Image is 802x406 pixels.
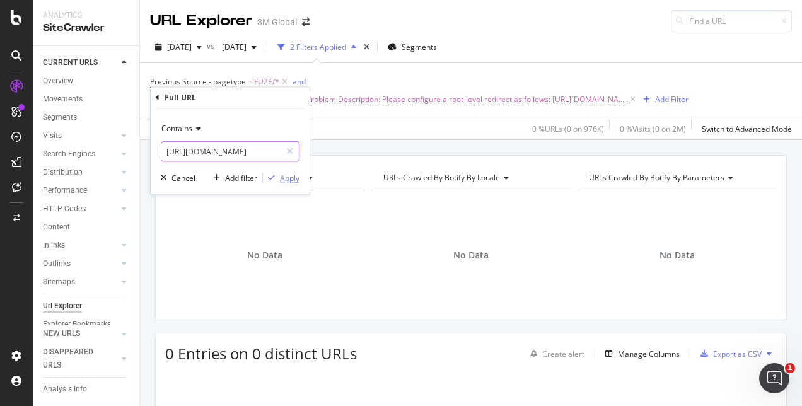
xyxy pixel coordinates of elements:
[43,56,98,69] div: CURRENT URLS
[43,184,87,197] div: Performance
[43,383,87,396] div: Analysis Info
[150,10,252,32] div: URL Explorer
[453,249,489,262] span: No Data
[290,42,346,52] div: 2 Filters Applied
[43,275,75,289] div: Sitemaps
[43,184,118,197] a: Performance
[620,124,686,134] div: 0 % Visits ( 0 on 2M )
[43,74,73,88] div: Overview
[43,345,118,372] a: DISAPPEARED URLS
[697,119,792,139] button: Switch to Advanced Mode
[43,166,118,179] a: Distribution
[43,166,83,179] div: Distribution
[383,172,500,183] span: URLs Crawled By Botify By locale
[225,173,257,183] div: Add filter
[43,345,107,372] div: DISAPPEARED URLS
[586,168,765,188] h4: URLs Crawled By Botify By parameters
[43,148,118,161] a: Search Engines
[43,148,95,161] div: Search Engines
[660,249,695,262] span: No Data
[702,124,792,134] div: Switch to Advanced Mode
[43,327,118,340] a: NEW URLS
[263,171,299,184] button: Apply
[217,42,247,52] span: 2025 Sep. 7th
[43,275,118,289] a: Sitemaps
[402,42,437,52] span: Segments
[43,111,131,124] a: Segments
[542,349,584,359] div: Create alert
[43,383,131,396] a: Analysis Info
[43,299,131,313] a: Url Explorer
[43,221,131,234] a: Content
[43,257,118,270] a: Outlinks
[43,21,129,35] div: SiteCrawler
[43,318,111,331] div: Explorer Bookmarks
[293,76,306,88] button: and
[383,37,442,57] button: Segments
[43,202,86,216] div: HTTP Codes
[43,239,65,252] div: Inlinks
[638,92,689,107] button: Add Filter
[217,37,262,57] button: [DATE]
[525,344,584,364] button: Create alert
[43,93,131,106] a: Movements
[165,343,357,364] span: 0 Entries on 0 distinct URLs
[293,76,306,87] div: and
[695,344,762,364] button: Export as CSV
[43,74,131,88] a: Overview
[248,76,252,87] span: =
[43,111,77,124] div: Segments
[785,363,795,373] span: 1
[171,173,195,183] div: Cancel
[43,299,82,313] div: Url Explorer
[254,73,279,91] span: FUZE/*
[381,168,560,188] h4: URLs Crawled By Botify By locale
[43,239,118,252] a: Inlinks
[600,346,680,361] button: Manage Columns
[207,40,217,51] span: vs
[165,92,196,103] div: Full URL
[532,124,604,134] div: 0 % URLs ( 0 on 976K )
[280,173,299,183] div: Apply
[272,37,361,57] button: 2 Filters Applied
[671,10,792,32] input: Find a URL
[713,349,762,359] div: Export as CSV
[43,257,71,270] div: Outlinks
[589,172,724,183] span: URLs Crawled By Botify By parameters
[43,10,129,21] div: Analytics
[43,93,83,106] div: Movements
[759,363,789,393] iframe: Intercom live chat
[247,249,282,262] span: No Data
[167,42,192,52] span: 2025 Sep. 21st
[156,171,195,184] button: Cancel
[618,349,680,359] div: Manage Columns
[43,221,70,234] div: Content
[43,327,80,340] div: NEW URLS
[161,123,192,134] span: Contains
[150,37,207,57] button: [DATE]
[43,318,131,331] a: Explorer Bookmarks
[257,16,297,28] div: 3M Global
[43,56,118,69] a: CURRENT URLS
[208,171,257,184] button: Add filter
[43,129,62,142] div: Visits
[43,202,118,216] a: HTTP Codes
[655,94,689,105] div: Add Filter
[43,129,118,142] a: Visits
[150,76,246,87] span: Previous Source - pagetype
[361,41,372,54] div: times
[302,18,310,26] div: arrow-right-arrow-left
